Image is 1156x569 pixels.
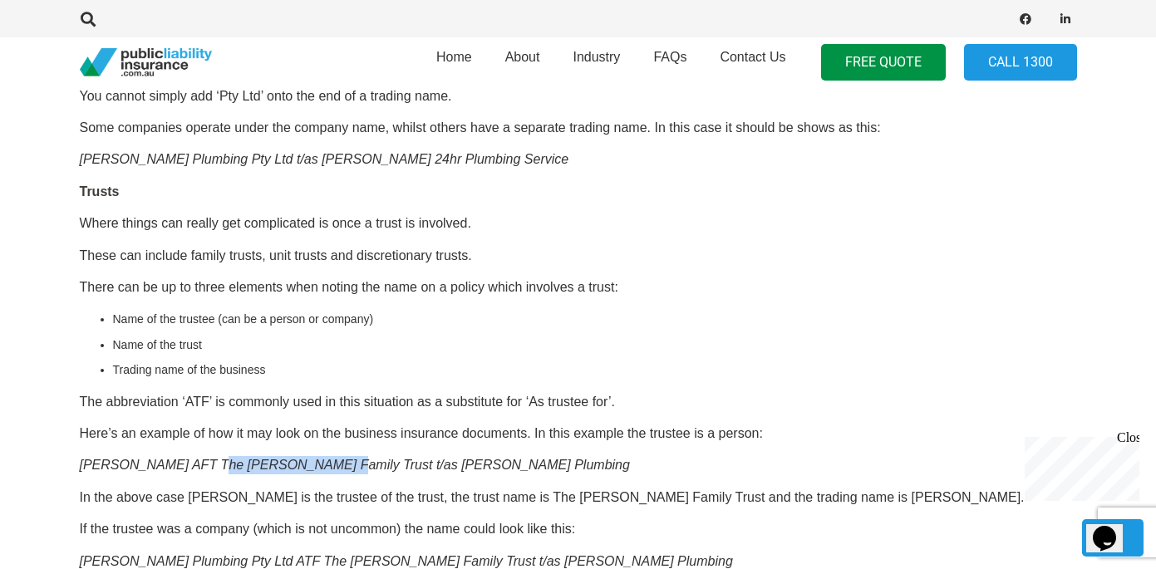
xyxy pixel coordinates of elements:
[80,152,569,166] em: [PERSON_NAME] Plumbing Pty Ltd t/as [PERSON_NAME] 24hr Plumbing Service
[80,458,630,472] em: [PERSON_NAME] AFT The [PERSON_NAME] Family Trust t/as [PERSON_NAME] Plumbing
[80,184,120,199] strong: Trusts
[420,32,489,92] a: Home
[80,424,1077,443] p: Here’s an example of how it may look on the business insurance documents. In this example the tru...
[80,87,1077,105] p: You cannot simply add ‘Pty Ltd’ onto the end of a trading name.
[7,7,115,120] div: Chat live with an agent now!Close
[80,214,1077,233] p: Where things can really get complicated is once a trust is involved.
[436,50,472,64] span: Home
[637,32,703,92] a: FAQs
[703,32,802,92] a: Contact Us
[573,50,620,64] span: Industry
[113,336,1077,354] li: Name of the trust
[556,32,637,92] a: Industry
[489,32,557,92] a: About
[80,488,1077,507] p: In the above case [PERSON_NAME] is the trustee of the trust, the trust name is The [PERSON_NAME] ...
[1054,7,1077,31] a: LinkedIn
[821,44,946,81] a: FREE QUOTE
[505,50,540,64] span: About
[1082,519,1144,557] a: Back to top
[80,393,1077,411] p: The abbreviation ‘ATF’ is commonly used in this situation as a substitute for ‘As trustee for’.
[80,554,733,568] em: [PERSON_NAME] Plumbing Pty Ltd ATF The [PERSON_NAME] Family Trust t/as [PERSON_NAME] Plumbing
[1018,430,1139,501] iframe: chat widget
[1086,503,1139,552] iframe: chat widget
[653,50,686,64] span: FAQs
[80,119,1077,137] p: Some companies operate under the company name, whilst others have a separate trading name. In thi...
[80,278,1077,297] p: There can be up to three elements when noting the name on a policy which involves a trust:
[72,12,106,27] a: Search
[113,310,1077,328] li: Name of the trustee (can be a person or company)
[1014,7,1037,31] a: Facebook
[720,50,785,64] span: Contact Us
[113,361,1077,379] li: Trading name of the business
[80,520,1077,538] p: If the trustee was a company (which is not uncommon) the name could look like this:
[80,247,1077,265] p: These can include family trusts, unit trusts and discretionary trusts.
[964,44,1077,81] a: Call 1300
[80,48,212,77] a: pli_logotransparent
